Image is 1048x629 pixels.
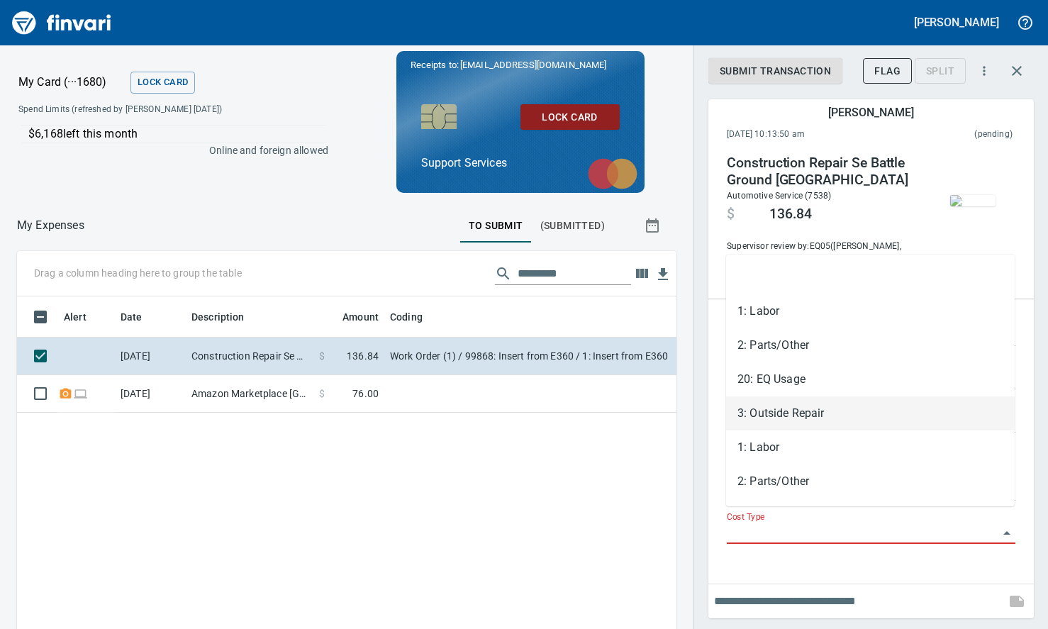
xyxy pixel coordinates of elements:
span: $ [319,349,325,363]
button: Download Table [652,264,674,285]
span: To Submit [469,217,523,235]
p: $6,168 left this month [28,126,326,143]
span: 136.84 [769,206,812,223]
span: Lock Card [532,108,608,126]
span: [EMAIL_ADDRESS][DOMAIN_NAME] [459,58,608,72]
button: [PERSON_NAME] [910,11,1003,33]
span: This records your note into the expense [1000,584,1034,618]
label: Cost Type [727,513,765,521]
span: Date [121,308,143,325]
span: Alert [64,308,105,325]
h5: [PERSON_NAME] [828,105,913,120]
li: 3: Outside Repair [726,396,1015,430]
p: My Card (···1680) [18,74,125,91]
button: Submit Transaction [708,58,842,84]
li: 1: Labor [726,430,1015,464]
li: 20: EQ Usage [726,362,1015,396]
span: Description [191,308,245,325]
p: Support Services [421,155,620,172]
span: $ [727,206,735,223]
td: Amazon Marketplace [GEOGRAPHIC_DATA] [GEOGRAPHIC_DATA] [186,375,313,413]
button: Choose columns to display [631,263,652,284]
span: Description [191,308,263,325]
span: Coding [390,308,423,325]
li: 2: Parts/Other [726,328,1015,362]
h4: Construction Repair Se Battle Ground [GEOGRAPHIC_DATA] [727,155,920,189]
div: Transaction still pending, cannot split yet. It usually takes 2-3 days for a merchant to settle a... [915,64,966,76]
span: Amount [324,308,379,325]
span: Submit Transaction [720,62,831,80]
span: 76.00 [352,386,379,401]
span: $ [319,386,325,401]
span: Amount [342,308,379,325]
button: Flag [863,58,912,84]
td: Construction Repair Se Battle Ground [GEOGRAPHIC_DATA] [186,338,313,375]
li: 2: Parts/Other [726,464,1015,499]
span: Lock Card [138,74,188,91]
span: Spend Limits (refreshed by [PERSON_NAME] [DATE]) [18,103,274,117]
span: 136.84 [347,349,379,363]
td: [DATE] [115,338,186,375]
p: Receipts to: [411,58,630,72]
td: [DATE] [115,375,186,413]
span: Alert [64,308,87,325]
nav: breadcrumb [17,217,84,234]
span: [DATE] 10:13:50 am [727,128,890,142]
li: 20: EQ Usage [726,499,1015,533]
button: Lock Card [130,72,195,94]
span: Online transaction [73,389,88,398]
span: This charge has not been settled by the merchant yet. This usually takes a couple of days but in ... [890,128,1013,142]
p: My Expenses [17,217,84,234]
td: Work Order (1) / 99868: Insert from E360 / 1: Insert from E360 [384,338,739,375]
button: Lock Card [520,104,620,130]
button: Close transaction [1000,54,1034,88]
button: Close [997,523,1017,543]
img: receipts%2Ftapani%2F2025-09-11%2F9mFQdhIF8zLowLGbDphOVZksN8b2__Q4wxL020ZSzZnyGJhQJT.jpg [950,195,996,206]
p: Online and foreign allowed [7,143,328,157]
li: 1: Labor [726,294,1015,328]
img: Finvari [9,6,115,40]
span: Coding [390,308,441,325]
p: Drag a column heading here to group the table [34,266,242,280]
h5: [PERSON_NAME] [914,15,999,30]
span: Flag [874,62,901,80]
span: Date [121,308,161,325]
span: Automotive Service (7538) [727,191,831,201]
span: (Submitted) [540,217,605,235]
img: mastercard.svg [581,151,645,196]
button: Show transactions within a particular date range [631,208,676,243]
button: More [969,55,1000,87]
span: Receipt Required [58,389,73,398]
span: Supervisor review by: EQ05 ([PERSON_NAME], [PERSON_NAME], [PERSON_NAME], [PERSON_NAME]) [727,240,920,282]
